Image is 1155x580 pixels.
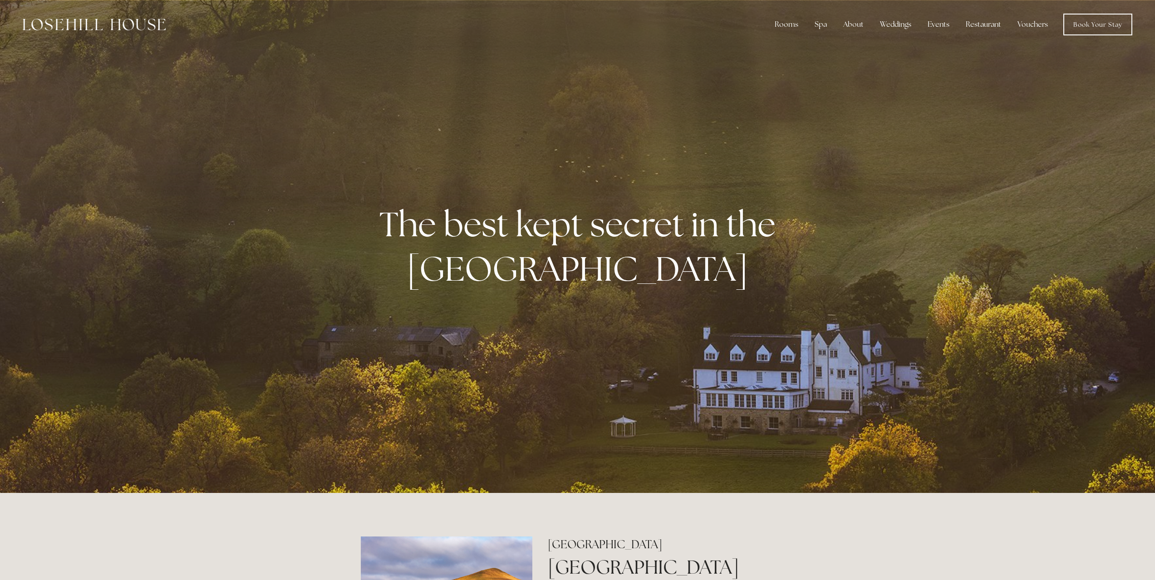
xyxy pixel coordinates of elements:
[873,15,919,34] div: Weddings
[379,202,783,291] strong: The best kept secret in the [GEOGRAPHIC_DATA]
[23,19,166,30] img: Losehill House
[767,15,806,34] div: Rooms
[836,15,871,34] div: About
[920,15,957,34] div: Events
[1010,15,1055,34] a: Vouchers
[1063,14,1132,35] a: Book Your Stay
[958,15,1008,34] div: Restaurant
[548,536,794,552] h2: [GEOGRAPHIC_DATA]
[807,15,834,34] div: Spa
